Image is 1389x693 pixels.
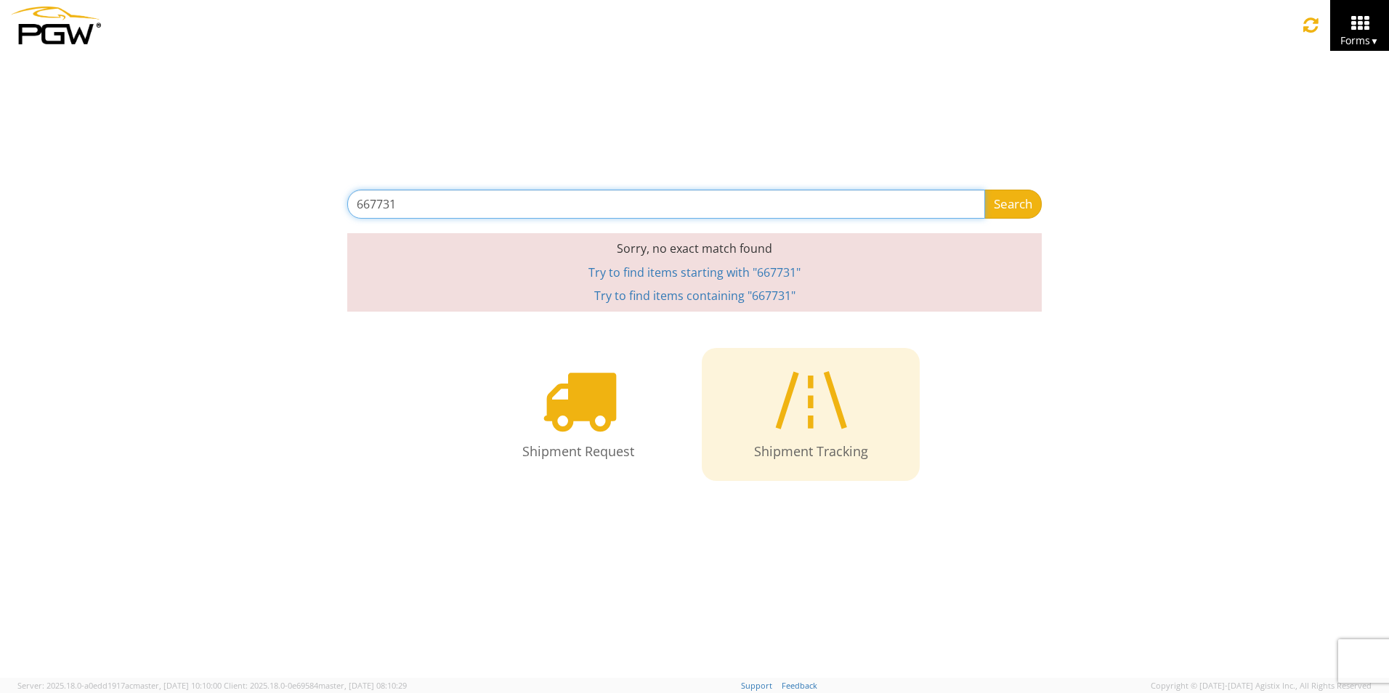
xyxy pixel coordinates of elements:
[702,348,920,481] a: Shipment Tracking
[594,288,795,304] a: Try to find items containing "667731"
[462,233,927,264] p: Sorry, no exact match found
[224,680,407,691] span: Client: 2025.18.0-0e69584
[11,7,101,44] img: pgw-form-logo-1aaa8060b1cc70fad034.png
[17,680,222,691] span: Server: 2025.18.0-a0edd1917ac
[469,348,687,481] a: Shipment Request
[984,190,1042,219] button: Search
[588,264,801,280] a: Try to find items starting with "667731"
[484,445,673,459] h4: Shipment Request
[716,445,905,459] h4: Shipment Tracking
[1151,680,1372,692] span: Copyright © [DATE]-[DATE] Agistix Inc., All Rights Reserved
[133,680,222,691] span: master, [DATE] 10:10:00
[782,680,817,691] a: Feedback
[1370,35,1379,47] span: ▼
[741,680,772,691] a: Support
[347,190,985,219] input: Enter the Reference Number, Pro Number, Bill of Lading, or Agistix Number (at least 4 chars)
[1340,33,1379,47] span: Forms
[318,680,407,691] span: master, [DATE] 08:10:29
